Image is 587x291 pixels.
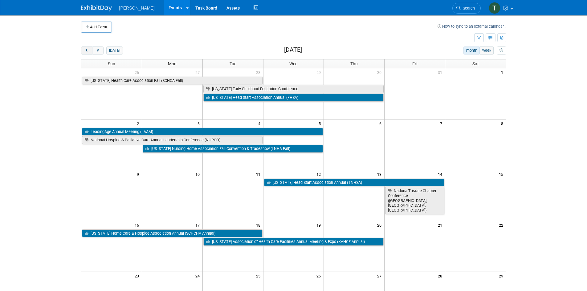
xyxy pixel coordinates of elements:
span: 19 [316,221,324,229]
a: [US_STATE] Health Care Association Fall (SCHCA Fall) [82,77,263,85]
span: 12 [316,170,324,178]
span: 4 [258,119,263,127]
span: 29 [316,68,324,76]
span: Mon [168,61,177,66]
button: week [479,46,494,55]
span: 23 [134,272,142,280]
span: Search [461,6,475,10]
a: How to sync to an external calendar... [438,24,506,29]
span: Tue [230,61,236,66]
span: 2 [136,119,142,127]
a: LeadingAge Annual Meeting (LAAM) [82,128,323,136]
button: prev [81,46,92,55]
span: 29 [498,272,506,280]
span: Thu [350,61,358,66]
span: Wed [289,61,298,66]
span: 17 [195,221,202,229]
span: 28 [255,68,263,76]
button: month [463,46,480,55]
span: 14 [437,170,445,178]
span: 9 [136,170,142,178]
span: 11 [255,170,263,178]
h2: [DATE] [284,46,302,53]
span: 31 [437,68,445,76]
a: [US_STATE] Nursing Home Association Fall Convention & Tradeshow (LNHA Fall) [143,145,323,153]
span: 26 [134,68,142,76]
span: 30 [377,68,384,76]
span: [PERSON_NAME] [119,6,155,10]
span: 7 [439,119,445,127]
span: 16 [134,221,142,229]
span: 27 [377,272,384,280]
a: [US_STATE] Head Start Association Annual (TNHSA) [264,179,445,187]
span: Fri [412,61,417,66]
a: [US_STATE] Association of Health Care Facilities Annual Meeting & Expo (KAHCF Annual) [203,238,384,246]
a: [US_STATE] Head Start Association Annual (FHSA) [203,94,384,102]
span: 1 [500,68,506,76]
i: Personalize Calendar [499,49,503,53]
span: 3 [197,119,202,127]
span: 8 [500,119,506,127]
span: 13 [377,170,384,178]
span: Sat [472,61,479,66]
button: myCustomButton [497,46,506,55]
a: [US_STATE] Home Care & Hospice Association Annual (SCHCHA Annual) [82,229,263,237]
span: 10 [195,170,202,178]
span: 26 [316,272,324,280]
span: 6 [379,119,384,127]
span: 28 [437,272,445,280]
span: 27 [195,68,202,76]
span: 20 [377,221,384,229]
button: [DATE] [106,46,123,55]
a: Search [452,3,481,14]
span: Sun [108,61,115,66]
span: 18 [255,221,263,229]
span: 5 [318,119,324,127]
a: Nadona Tristate Chapter Conference ([GEOGRAPHIC_DATA],[GEOGRAPHIC_DATA],[GEOGRAPHIC_DATA]) [385,187,444,214]
img: Traci Varon [489,2,500,14]
span: 15 [498,170,506,178]
button: Add Event [81,22,112,33]
a: [US_STATE] Early Childhood Education Conference [203,85,384,93]
span: 22 [498,221,506,229]
span: 25 [255,272,263,280]
img: ExhibitDay [81,5,112,11]
span: 24 [195,272,202,280]
a: National Hospice & Palliative Care Annual Leadership Conference (NHPCO) [82,136,263,144]
span: 21 [437,221,445,229]
button: next [92,46,104,55]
